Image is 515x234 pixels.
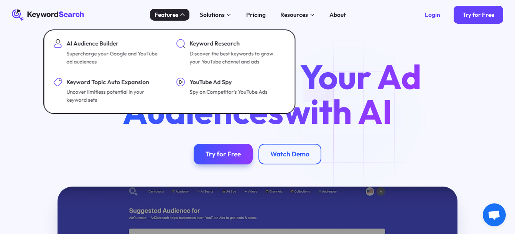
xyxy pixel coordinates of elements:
[80,59,436,129] h1: Supercharge Your Ad Audiences
[483,203,506,226] a: Open chat
[67,50,161,66] div: Supercharge your Google and YouTube ad audiences
[49,73,167,109] a: Keyword Topic Auto ExpansionUncover limitless potential in your keyword sets
[172,73,290,109] a: YouTube Ad SpySpy on Competitor's YouTube Ads
[190,39,285,48] div: Keyword Research
[280,10,308,19] div: Resources
[246,10,266,19] div: Pricing
[172,35,290,70] a: Keyword ResearchDiscover the best keywords to grow your YouTube channel and ads
[425,11,440,18] div: Login
[270,150,309,159] div: Watch Demo
[194,144,253,164] a: Try for Free
[200,10,225,19] div: Solutions
[325,9,350,21] a: About
[155,10,178,19] div: Features
[462,11,494,18] div: Try for Free
[454,6,503,23] a: Try for Free
[67,39,161,48] div: AI Audience Builder
[416,6,449,23] a: Login
[284,90,392,133] span: with AI
[67,78,161,86] div: Keyword Topic Auto Expansion
[44,29,296,114] nav: Features
[242,9,270,21] a: Pricing
[329,10,346,19] div: About
[49,35,167,70] a: AI Audience BuilderSupercharge your Google and YouTube ad audiences
[206,150,241,159] div: Try for Free
[190,88,268,96] div: Spy on Competitor's YouTube Ads
[190,50,285,66] div: Discover the best keywords to grow your YouTube channel and ads
[190,78,268,86] div: YouTube Ad Spy
[67,88,161,104] div: Uncover limitless potential in your keyword sets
